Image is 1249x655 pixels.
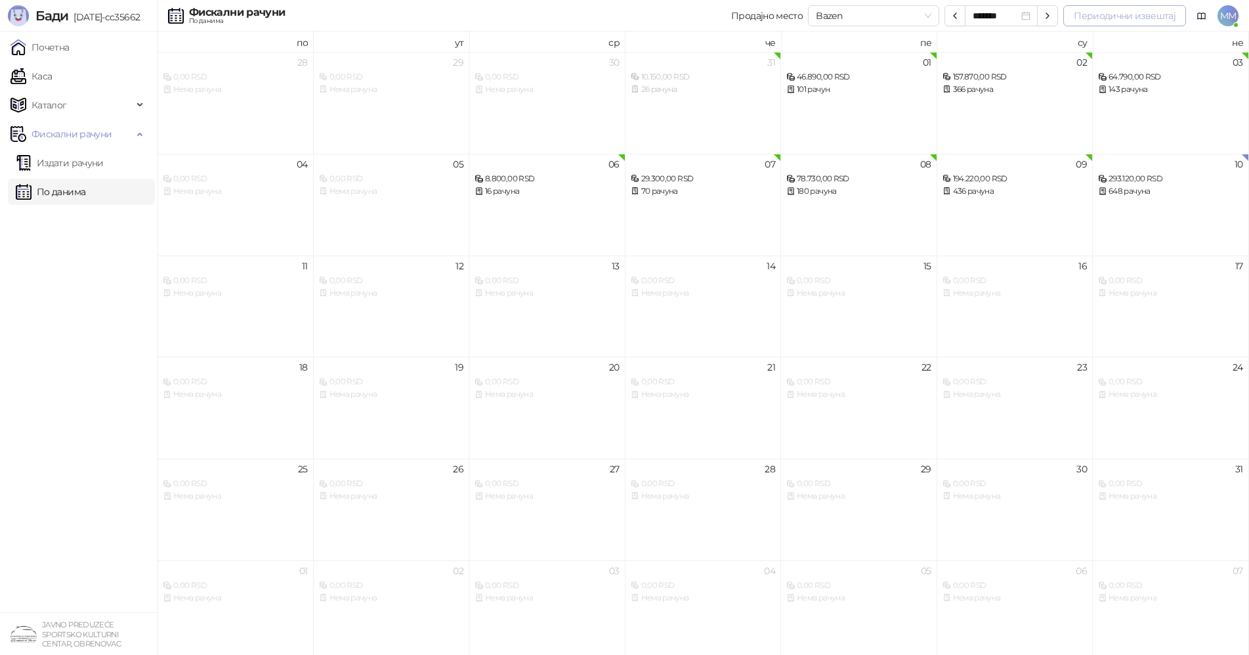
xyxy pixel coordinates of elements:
[609,566,620,576] div: 03
[453,58,463,67] div: 29
[297,160,308,169] div: 04
[631,287,776,300] div: Нема рачуна
[625,52,782,154] td: 2025-07-31
[786,388,931,401] div: Нема рачуна
[1063,5,1186,26] button: Периодични извештај
[163,478,308,490] div: 0,00 RSD
[8,5,29,26] img: Logo
[631,478,776,490] div: 0,00 RSD
[158,32,314,52] th: по
[786,275,931,287] div: 0,00 RSD
[314,459,470,560] td: 2025-08-26
[475,388,620,401] div: Нема рачуна
[631,490,776,503] div: Нема рачуна
[1217,5,1238,26] span: MM
[1076,464,1087,474] div: 30
[923,58,931,67] div: 01
[319,490,464,503] div: Нема рачуна
[767,58,775,67] div: 31
[942,275,1088,287] div: 0,00 RSD
[319,185,464,198] div: Нема рачуна
[298,464,308,474] div: 25
[455,363,463,372] div: 19
[1098,173,1243,185] div: 293.120,00 RSD
[319,592,464,604] div: Нема рачуна
[163,185,308,198] div: Нема рачуна
[625,256,782,357] td: 2025-08-14
[631,173,776,185] div: 29.300,00 RSD
[297,58,308,67] div: 28
[16,150,104,176] a: Издати рачуни
[453,464,463,474] div: 26
[475,287,620,300] div: Нема рачуна
[16,179,85,205] a: По данима
[299,363,308,372] div: 18
[469,256,625,357] td: 2025-08-13
[302,261,308,271] div: 11
[625,154,782,256] td: 2025-08-07
[781,154,937,256] td: 2025-08-08
[469,154,625,256] td: 2025-08-06
[319,83,464,96] div: Нема рачуна
[453,160,463,169] div: 05
[163,490,308,503] div: Нема рачуна
[920,160,931,169] div: 08
[1093,256,1249,357] td: 2025-08-17
[475,173,620,185] div: 8.800,00 RSD
[786,376,931,388] div: 0,00 RSD
[1078,261,1087,271] div: 16
[319,275,464,287] div: 0,00 RSD
[816,6,931,26] span: Bazen
[923,261,931,271] div: 15
[625,357,782,459] td: 2025-08-21
[158,52,314,154] td: 2025-07-28
[767,363,775,372] div: 21
[35,8,68,24] span: Бади
[765,464,775,474] div: 28
[921,566,931,576] div: 05
[942,287,1088,300] div: Нема рачуна
[475,579,620,592] div: 0,00 RSD
[163,275,308,287] div: 0,00 RSD
[1076,58,1087,67] div: 02
[158,459,314,560] td: 2025-08-25
[469,32,625,52] th: ср
[1098,275,1243,287] div: 0,00 RSD
[786,490,931,503] div: Нема рачуна
[1098,376,1243,388] div: 0,00 RSD
[475,376,620,388] div: 0,00 RSD
[786,478,931,490] div: 0,00 RSD
[767,261,775,271] div: 14
[786,185,931,198] div: 180 рачуна
[921,363,931,372] div: 22
[942,490,1088,503] div: Нема рачуна
[11,621,37,647] img: 64x64-companyLogo-4a28e1f8-f217-46d7-badd-69a834a81aaf.png
[937,357,1093,459] td: 2025-08-23
[608,160,620,169] div: 06
[453,566,463,576] div: 02
[314,357,470,459] td: 2025-08-19
[469,357,625,459] td: 2025-08-20
[1098,71,1243,83] div: 64.790,00 RSD
[11,63,52,89] a: Каса
[32,92,67,118] span: Каталог
[786,287,931,300] div: Нема рачуна
[1093,32,1249,52] th: не
[163,579,308,592] div: 0,00 RSD
[319,478,464,490] div: 0,00 RSD
[475,83,620,96] div: Нема рачуна
[942,173,1088,185] div: 194.220,00 RSD
[942,71,1088,83] div: 157.870,00 RSD
[631,71,776,83] div: 10.150,00 RSD
[937,256,1093,357] td: 2025-08-16
[786,83,931,96] div: 101 рачун
[786,579,931,592] div: 0,00 RSD
[625,32,782,52] th: че
[319,579,464,592] div: 0,00 RSD
[631,83,776,96] div: 26 рачуна
[469,52,625,154] td: 2025-07-30
[1098,185,1243,198] div: 648 рачуна
[163,376,308,388] div: 0,00 RSD
[631,592,776,604] div: Нема рачуна
[942,478,1088,490] div: 0,00 RSD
